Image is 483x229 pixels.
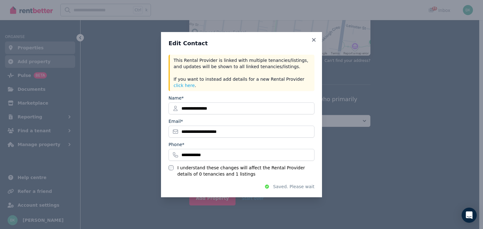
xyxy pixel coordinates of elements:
[462,208,477,223] div: Open Intercom Messenger
[273,183,314,190] span: Saved. Please wait
[177,165,314,177] label: I understand these changes will affect the Rental Provider details of 0 tenancies and 1 listings
[169,95,184,101] label: Name*
[169,118,183,124] label: Email*
[174,82,195,89] button: click here
[169,141,184,148] label: Phone*
[169,40,314,47] h3: Edit Contact
[174,57,311,89] p: This Rental Provider is linked with multiple tenancies/listings, and updates will be shown to all...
